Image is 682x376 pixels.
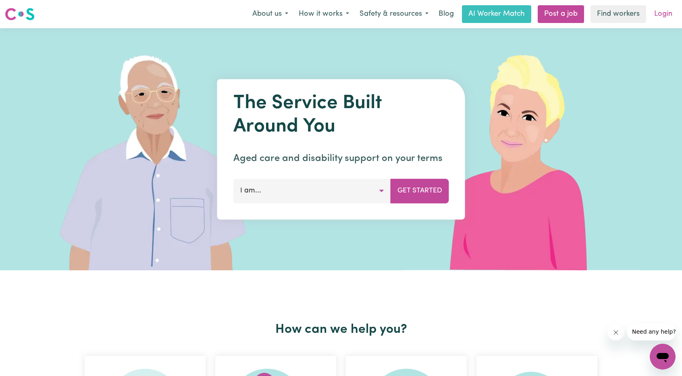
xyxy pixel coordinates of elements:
img: Careseekers logo [5,7,35,21]
iframe: Close message [608,324,624,340]
iframe: Button to launch messaging window [650,344,676,370]
p: Aged care and disability support on your terms [233,151,449,166]
button: Safety & resources [354,6,434,23]
h2: How can we help you? [80,322,602,337]
button: Get Started [391,179,449,203]
button: About us [247,6,293,23]
button: I am... [233,179,391,203]
button: How it works [293,6,354,23]
a: Post a job [538,5,584,23]
iframe: Message from company [627,323,676,340]
a: Careseekers logo [5,5,35,23]
a: AI Worker Match [462,5,531,23]
h1: The Service Built Around You [233,92,449,138]
a: Login [649,5,677,23]
span: Need any help? [5,6,49,12]
a: Blog [434,5,459,23]
a: Find workers [591,5,646,23]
